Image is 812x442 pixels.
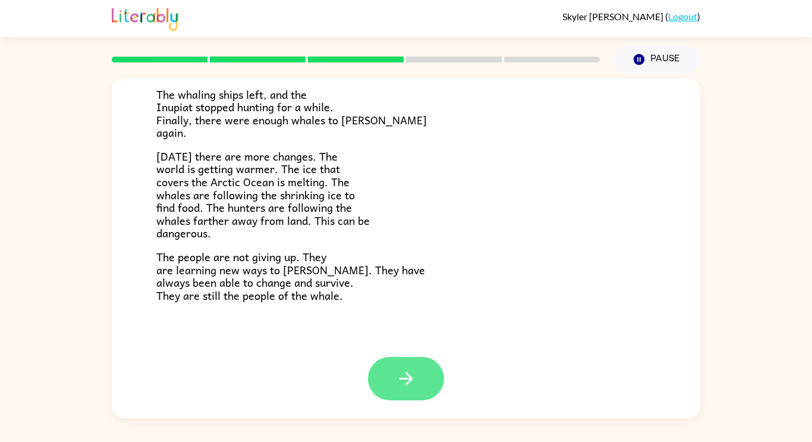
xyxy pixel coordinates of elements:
button: Pause [614,46,700,73]
div: ( ) [562,11,700,22]
span: The whaling ships left, and the Inupiat stopped hunting for a while. Finally, there were enough w... [156,86,427,142]
span: [DATE] there are more changes. The world is getting warmer. The ice that covers the Arctic Ocean ... [156,148,370,242]
img: Literably [112,5,178,31]
span: Skyler [PERSON_NAME] [562,11,665,22]
a: Logout [668,11,697,22]
span: The people are not giving up. They are learning new ways to [PERSON_NAME]. They have always been ... [156,248,425,304]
